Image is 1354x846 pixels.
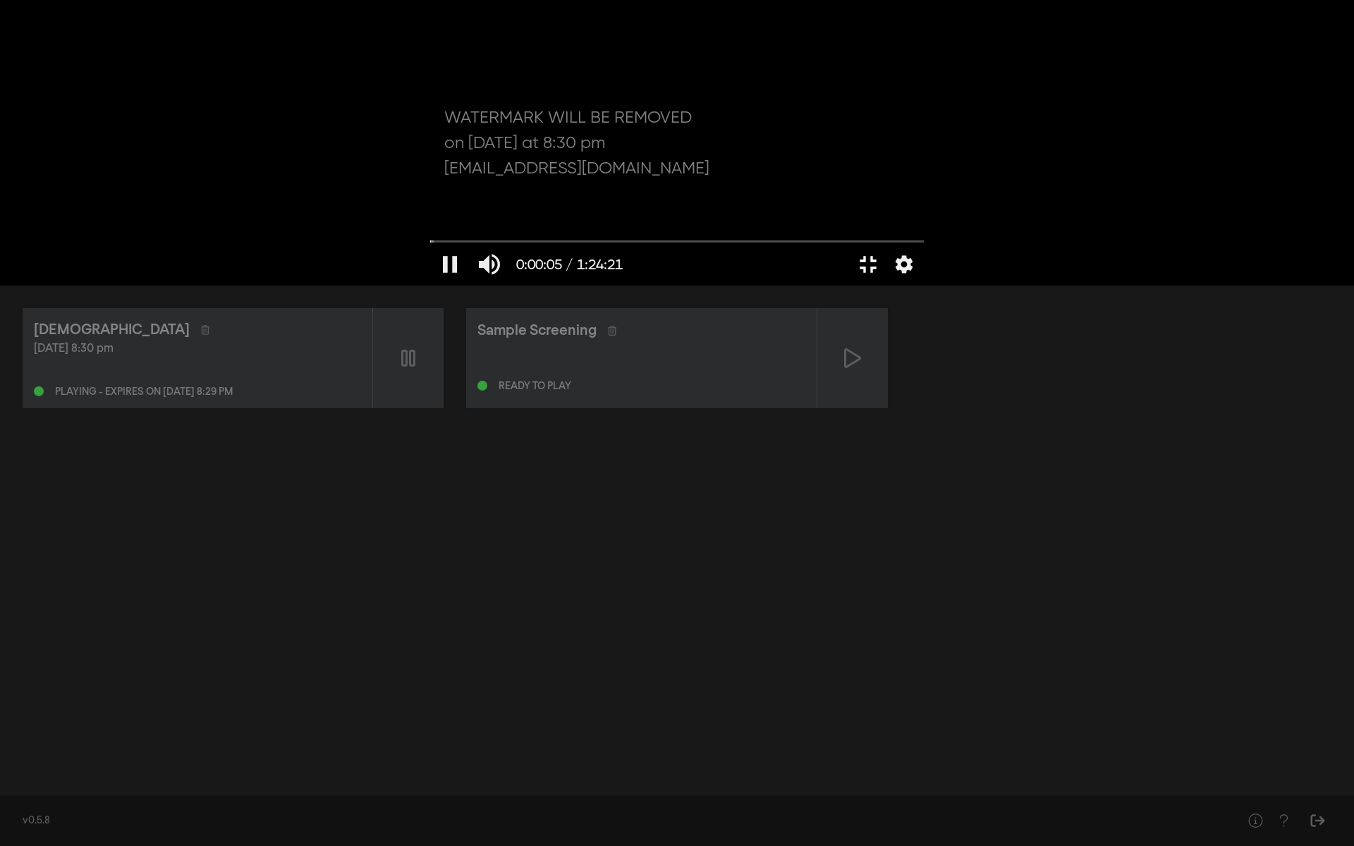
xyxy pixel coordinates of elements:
[1269,807,1298,835] button: Help
[34,319,190,341] div: [DEMOGRAPHIC_DATA]
[470,243,509,286] button: Disattiva audio
[848,243,888,286] button: Esci da schermo intero
[509,243,630,286] button: 0:00:05 / 1:24:21
[34,341,361,357] div: [DATE] 8:30 pm
[430,243,470,286] button: Metti in pausa
[499,381,571,391] div: Ready to play
[477,320,597,341] div: Sample Screening
[888,243,920,286] button: Altre impostazioni
[1241,807,1269,835] button: Help
[1303,807,1331,835] button: Sign Out
[55,387,233,397] div: Playing - expires on [DATE] 8:29 pm
[23,814,1213,828] div: v0.5.8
